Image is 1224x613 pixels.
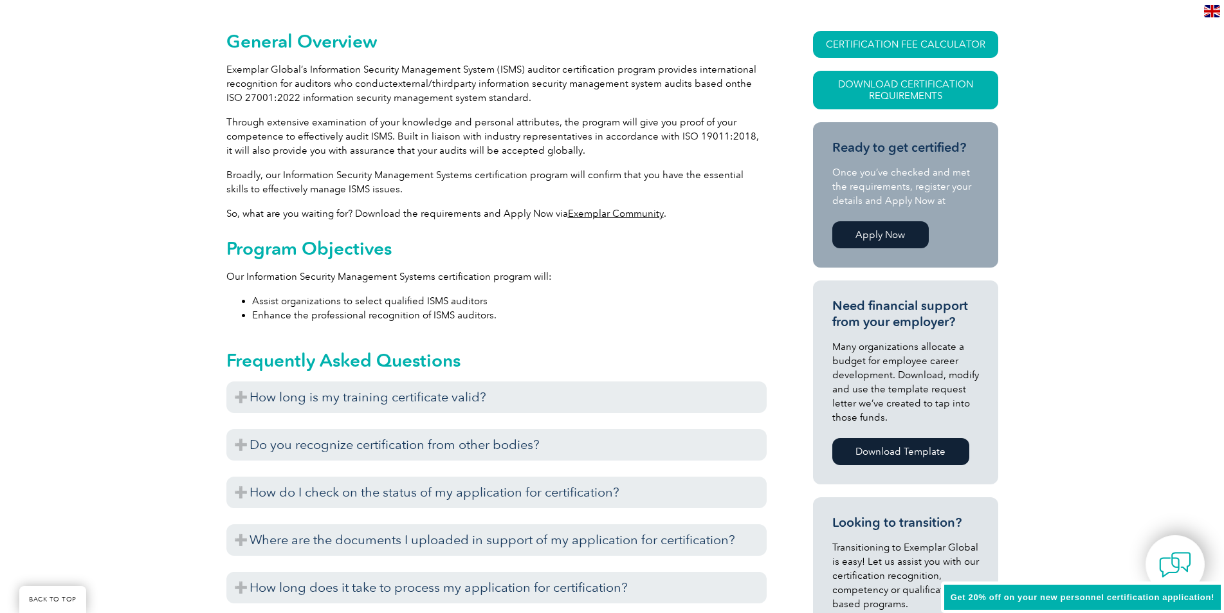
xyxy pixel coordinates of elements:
[226,350,767,371] h2: Frequently Asked Questions
[832,298,979,330] h3: Need financial support from your employer?
[813,31,998,58] a: CERTIFICATION FEE CALCULATOR
[832,140,979,156] h3: Ready to get certified?
[226,429,767,461] h3: Do you recognize certification from other bodies?
[568,208,664,219] a: Exemplar Community
[226,270,767,284] p: Our Information Security Management Systems certification program will:
[226,115,767,158] p: Through extensive examination of your knowledge and personal attributes, the program will give yo...
[226,477,767,508] h3: How do I check on the status of my application for certification?
[1159,549,1191,581] img: contact-chat.png
[832,165,979,208] p: Once you’ve checked and met the requirements, register your details and Apply Now at
[226,31,767,51] h2: General Overview
[252,294,767,308] li: Assist organizations to select qualified ISMS auditors
[226,206,767,221] p: So, what are you waiting for? Download the requirements and Apply Now via .
[832,221,929,248] a: Apply Now
[252,308,767,322] li: Enhance the professional recognition of ISMS auditors.
[226,168,767,196] p: Broadly, our Information Security Management Systems certification program will confirm that you ...
[19,586,86,613] a: BACK TO TOP
[226,238,767,259] h2: Program Objectives
[226,572,767,603] h3: How long does it take to process my application for certification?
[832,515,979,531] h3: Looking to transition?
[453,78,737,89] span: party information security management system audits based on
[1204,5,1220,17] img: en
[832,340,979,425] p: Many organizations allocate a budget for employee career development. Download, modify and use th...
[226,62,767,105] p: Exemplar Global’s Information Security Management System (ISMS) auditor certification program pro...
[392,78,453,89] span: external/third
[226,381,767,413] h3: How long is my training certificate valid?
[832,438,969,465] a: Download Template
[951,592,1214,602] span: Get 20% off on your new personnel certification application!
[813,71,998,109] a: Download Certification Requirements
[832,540,979,611] p: Transitioning to Exemplar Global is easy! Let us assist you with our certification recognition, c...
[226,524,767,556] h3: Where are the documents I uploaded in support of my application for certification?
